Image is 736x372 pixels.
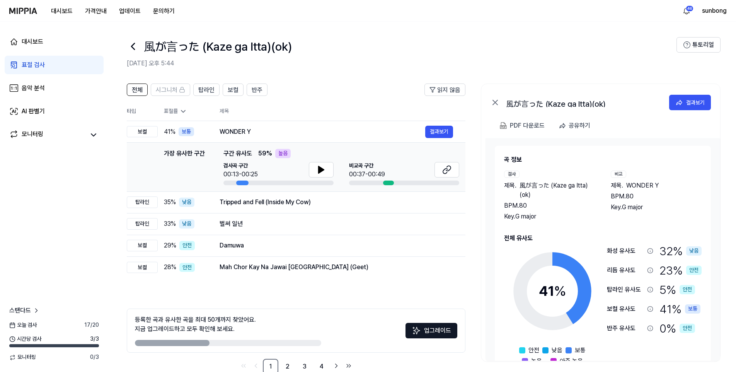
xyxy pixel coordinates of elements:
div: 등록한 곡과 유사한 곡을 최대 50개까지 찾았어요. 지금 업그레이드하고 모두 확인해 보세요. [135,315,256,334]
span: 읽지 않음 [437,85,460,95]
span: 보컬 [228,85,239,95]
a: 스탠다드 [9,306,40,315]
h2: 전체 유사도 [504,234,702,243]
button: 튜토리얼 [676,37,721,53]
div: 5 % [659,282,695,298]
button: 탑라인 [193,84,220,96]
div: 높음 [275,149,291,158]
button: 업그레이드 [405,323,457,338]
span: 시간당 검사 [9,335,41,343]
button: 문의하기 [147,3,181,19]
button: 알림46 [680,5,693,17]
div: Key. G major [504,212,595,221]
div: 41 [539,281,566,302]
div: 보통 [179,127,194,137]
h1: 風が言った (Kaze ga Itta)(ok) [144,38,292,55]
div: BPM. 80 [504,201,595,210]
span: 28 % [164,263,176,272]
div: 화성 유사도 [607,246,644,256]
span: 제목 . [611,181,623,190]
div: 표절률 [164,108,207,115]
button: 전체 [127,84,148,96]
button: 결과보기 [669,95,711,110]
a: 음악 분석 [5,79,104,97]
span: 아주 높음 [560,357,583,366]
a: Go to last page [343,360,354,371]
button: 읽지 않음 [424,84,465,96]
div: 46 [686,5,693,12]
div: 반주 유사도 [607,324,644,333]
div: 대시보드 [22,37,43,46]
span: 모니터링 [9,353,36,361]
span: 스탠다드 [9,306,31,315]
div: 탑라인 [127,218,158,230]
span: WONDER Y [626,181,659,190]
div: 風が言った (Kaze ga Itta)(ok) [506,98,661,107]
button: sunbong [702,6,727,15]
h2: 곡 정보 [504,155,702,164]
div: 안전 [680,285,695,294]
a: Go to previous page [250,360,261,371]
a: 대시보드 [5,32,104,51]
div: 안전 [179,241,195,250]
div: 결과보기 [686,98,705,107]
div: 41 % [659,301,700,317]
button: 보컬 [223,84,244,96]
span: 비교곡 구간 [349,162,385,170]
span: 17 / 20 [84,321,99,329]
span: 전체 [132,85,143,95]
span: 0 / 3 [90,353,99,361]
div: 보컬 유사도 [607,304,644,314]
div: 00:13-00:25 [223,170,258,179]
button: 대시보드 [45,3,79,19]
img: 알림 [682,6,691,15]
button: 반주 [247,84,267,96]
span: 오늘 검사 [9,321,37,329]
button: 가격안내 [79,3,113,19]
button: 업데이트 [113,3,147,19]
button: 결과보기 [425,126,453,138]
div: 0 % [659,320,695,336]
div: 00:37-00:49 [349,170,385,179]
div: Mah Chor Kay Na Jawai [GEOGRAPHIC_DATA] (Geet) [220,263,453,272]
a: Sparkles업그레이드 [405,329,457,337]
a: 모니터링 [9,130,85,140]
span: 높음 [531,357,542,366]
span: 59 % [258,149,272,158]
a: 업데이트 [113,0,147,22]
div: AI 판별기 [22,107,45,116]
span: 33 % [164,219,176,229]
div: 음악 분석 [22,84,45,93]
a: Go to next page [331,360,342,371]
div: Key. G major [611,203,702,212]
h2: [DATE] 오후 5:44 [127,59,676,68]
div: 보컬 [127,126,158,138]
div: Tripped and Fell (Inside My Cow) [220,198,453,207]
div: 안전 [179,263,195,272]
div: 검사 [504,171,520,178]
span: 제목 . [504,181,516,200]
div: 32 % [659,243,702,259]
span: 41 % [164,127,175,137]
div: 낮음 [179,219,194,229]
span: 風が言った (Kaze ga Itta)(ok) [520,181,595,200]
th: 제목 [220,102,465,121]
img: Sparkles [412,326,421,335]
span: 35 % [164,198,176,207]
span: 시그니처 [156,85,177,95]
span: 낮음 [552,346,562,355]
button: 공유하기 [555,118,596,133]
div: WONDER Y [220,127,425,137]
div: 보통 [685,304,700,314]
div: 보컬 [127,240,158,251]
th: 타입 [127,102,158,121]
div: 벌써 일년 [220,219,453,229]
div: 모니터링 [22,130,43,140]
div: 비교 [611,171,626,178]
div: 낮음 [179,198,194,207]
span: 탑라인 [198,85,215,95]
